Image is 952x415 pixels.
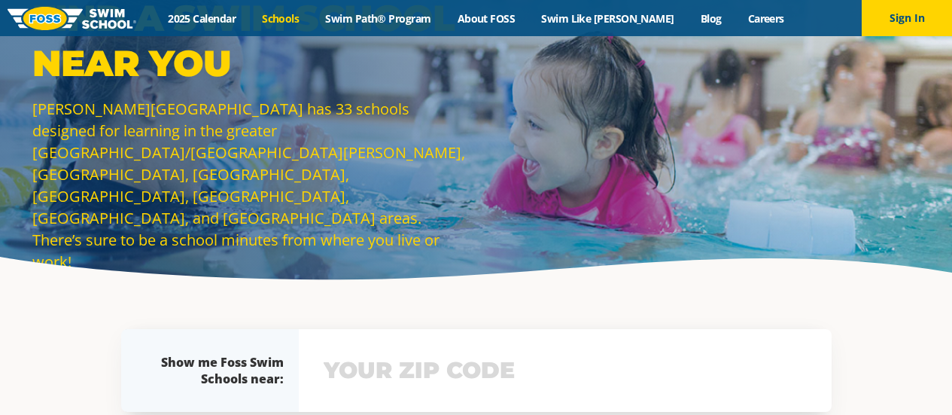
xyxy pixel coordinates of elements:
a: Careers [735,11,797,26]
p: [PERSON_NAME][GEOGRAPHIC_DATA] has 33 schools designed for learning in the greater [GEOGRAPHIC_DA... [32,98,469,273]
a: Swim Like [PERSON_NAME] [528,11,688,26]
a: Schools [249,11,312,26]
img: FOSS Swim School Logo [8,7,136,30]
a: Blog [687,11,735,26]
input: YOUR ZIP CODE [320,349,811,392]
a: Swim Path® Program [312,11,444,26]
a: 2025 Calendar [155,11,249,26]
div: Show me Foss Swim Schools near: [151,354,284,387]
a: About FOSS [444,11,528,26]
